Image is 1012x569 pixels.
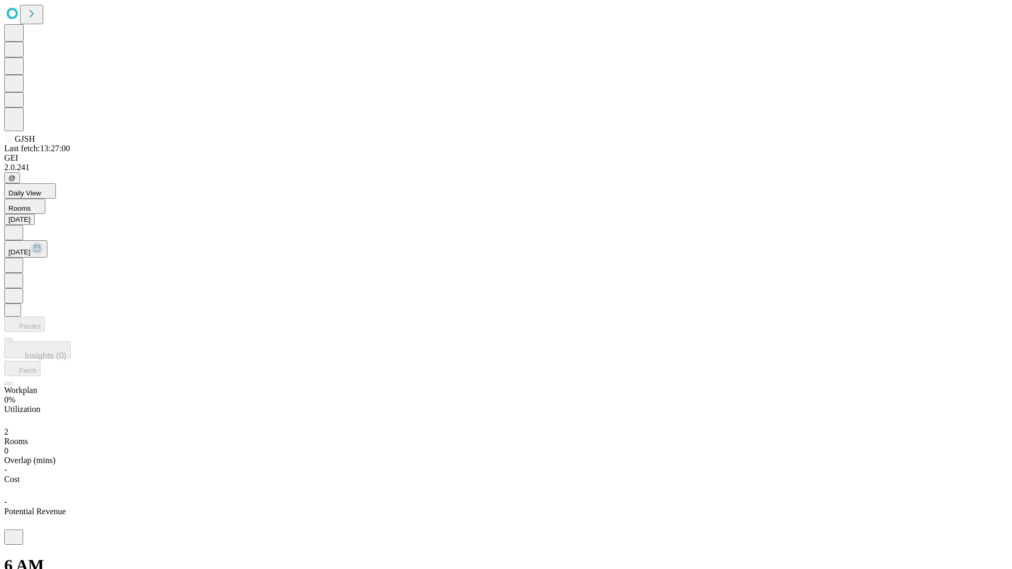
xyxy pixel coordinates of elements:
[4,144,70,153] span: Last fetch: 13:27:00
[4,405,40,414] span: Utilization
[4,153,1008,163] div: GEI
[4,361,41,376] button: Fetch
[25,351,66,360] span: Insights (0)
[4,386,37,395] span: Workplan
[8,174,16,182] span: @
[4,214,35,225] button: [DATE]
[4,341,71,358] button: Insights (0)
[4,317,45,332] button: Predict
[4,507,66,516] span: Potential Revenue
[4,395,15,404] span: 0%
[4,437,28,446] span: Rooms
[8,204,31,212] span: Rooms
[4,465,7,474] span: -
[4,446,8,455] span: 0
[15,134,35,143] span: GJSH
[8,189,41,197] span: Daily View
[4,456,55,465] span: Overlap (mins)
[4,240,47,258] button: [DATE]
[4,497,7,506] span: -
[8,248,31,256] span: [DATE]
[4,427,8,436] span: 2
[4,199,45,214] button: Rooms
[4,183,56,199] button: Daily View
[4,163,1008,172] div: 2.0.241
[4,172,20,183] button: @
[4,475,20,484] span: Cost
